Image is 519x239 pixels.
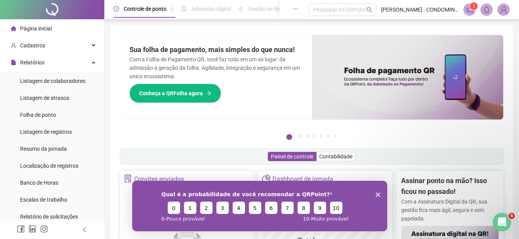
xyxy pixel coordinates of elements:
div: Convites enviados [134,173,184,186]
span: Gestão de férias [248,6,287,12]
span: Admissão digital [191,6,231,12]
p: Com a Assinatura Digital da QR, sua gestão fica mais ágil, segura e sem papelada. [401,197,499,223]
span: Escalas de trabalho [20,197,67,203]
span: sun [238,6,243,12]
button: 5 [320,134,323,138]
span: user-add [11,43,16,48]
span: file [11,60,16,65]
iframe: Pesquisa da QRPoint [132,181,387,231]
span: Cadastros [20,42,45,49]
span: Página inicial [20,25,52,32]
span: Painel de controle [271,153,313,160]
span: [PERSON_NAME] - CONDOMINIO SALVADOR SHOPPING BUSINESS [381,5,459,14]
span: Controle de ponto [124,6,167,12]
span: instagram [40,225,48,233]
span: Folha de ponto [20,112,56,118]
span: notification [466,6,473,13]
span: clock-circle [114,6,119,12]
button: 6 [327,134,330,138]
span: Banco de Horas [20,180,58,186]
span: Resumo da jornada [20,146,67,152]
button: 4 [313,134,317,138]
span: linkedin [29,225,36,233]
button: 7 [334,134,337,138]
span: arrow-right [206,91,211,96]
span: facebook [17,225,25,233]
img: 81505 [498,4,509,15]
span: Listagem de colaboradores [20,78,85,84]
span: ellipsis [293,6,298,12]
span: solution [124,175,132,183]
button: 2 [299,134,303,138]
span: Relatórios [20,59,44,66]
span: Listagem de registros [20,129,72,135]
h2: Assinar ponto na mão? Isso ficou no passado! [401,175,499,197]
span: Relatório de solicitações [20,214,78,220]
div: Dashboard de jornada [272,173,333,186]
iframe: Intercom live chat [493,213,511,231]
button: Conheça a QRFolha agora [129,84,221,103]
span: Listagem de atrasos [20,95,69,101]
h2: Sua folha de pagamento, mais simples do que nunca! [129,44,303,55]
span: left [82,227,87,232]
span: search [366,7,372,13]
sup: 1 [470,2,478,10]
img: banner%2F8d14a306-6205-4263-8e5b-06e9a85ad873.png [312,35,504,119]
button: 1 [286,134,292,140]
p: Com a Folha de Pagamento QR, você faz tudo em um só lugar: da admissão à geração da folha. Agilid... [129,55,303,81]
button: 3 [306,134,310,138]
span: pie-chart [262,175,270,183]
span: Localização de registros [20,163,78,169]
span: file-done [181,6,187,12]
span: home [11,26,16,31]
span: Conheça a QRFolha agora [139,89,203,98]
span: bell [483,6,490,13]
span: 1 [473,3,475,9]
span: pushpin [170,7,174,12]
span: Contabilidade [319,153,352,160]
span: 5 [509,213,515,219]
